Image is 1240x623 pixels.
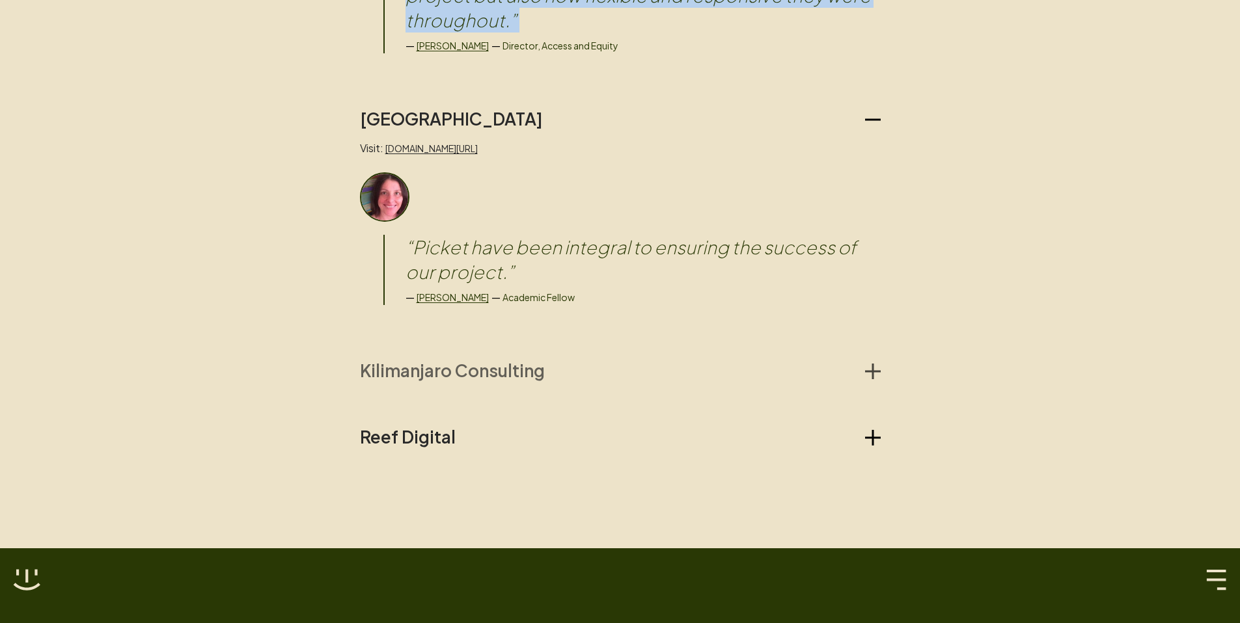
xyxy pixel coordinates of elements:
[360,129,881,305] div: [GEOGRAPHIC_DATA]
[406,289,881,305] div: — —
[417,40,489,51] a: [PERSON_NAME]
[360,109,543,129] h2: [GEOGRAPHIC_DATA]
[360,140,881,157] p: Visit:
[503,290,575,304] p: Academic Fellow
[360,172,409,222] img: Client headshot
[406,235,881,284] blockquote: “ Picket have been integral to ensuring the success of our project. ”
[503,38,618,53] p: Director, Access and Equity
[360,360,545,381] h2: Kilimanjaro Consulting
[360,427,456,447] h2: Reef Digital
[385,142,478,154] a: [DOMAIN_NAME][URL]
[417,291,489,303] a: [PERSON_NAME]
[360,109,881,129] button: [GEOGRAPHIC_DATA]
[360,360,881,381] button: Kilimanjaro Consulting
[406,38,881,53] div: — —
[360,427,881,447] button: Reef Digital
